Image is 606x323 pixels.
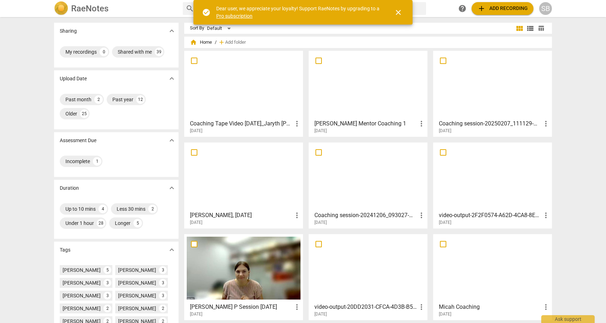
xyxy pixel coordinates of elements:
[538,25,544,32] span: table_chart
[417,211,426,220] span: more_vert
[525,23,536,34] button: List view
[136,95,145,104] div: 12
[215,40,217,45] span: /
[65,205,96,212] div: Up to 10 mins
[542,211,550,220] span: more_vert
[186,4,194,13] span: search
[190,303,293,311] h3: Anne P Session 10/29/24
[190,311,202,317] span: [DATE]
[166,73,177,84] button: Show more
[159,266,167,274] div: 3
[80,109,89,118] div: 25
[187,53,301,134] a: Coaching Tape Video [DATE]_Jaryth [PERSON_NAME][DATE]
[439,303,542,311] h3: Micah Coaching
[314,220,327,226] span: [DATE]
[168,246,176,254] span: expand_more
[314,303,417,311] h3: video-output-20DD2031-CFCA-4D3B-B549-AD3728832125
[477,4,528,13] span: Add recording
[97,219,105,227] div: 28
[103,279,111,287] div: 3
[539,2,552,15] button: SB
[103,292,111,300] div: 3
[526,24,535,33] span: view_list
[311,237,425,317] a: video-output-20DD2031-CFCA-4D3B-B549-AD3728832125[DATE]
[63,279,101,286] div: [PERSON_NAME]
[159,305,167,312] div: 2
[439,211,542,220] h3: video-output-2F2F0574-A62D-4CA8-8EA8-F6EA5772FCC0
[458,4,467,13] span: help
[311,145,425,225] a: Coaching session-20241206_093027-Meeting Recording[DATE]
[314,211,417,220] h3: Coaching session-20241206_093027-Meeting Recording
[99,205,107,213] div: 4
[394,8,403,17] span: close
[515,24,524,33] span: view_module
[166,26,177,36] button: Show more
[155,48,163,56] div: 39
[65,158,90,165] div: Incomplete
[207,23,233,34] div: Default
[541,315,595,323] div: Ask support
[60,75,87,82] p: Upload Date
[168,27,176,35] span: expand_more
[314,311,327,317] span: [DATE]
[103,305,111,312] div: 2
[63,267,101,274] div: [PERSON_NAME]
[115,220,131,227] div: Longer
[100,48,108,56] div: 0
[202,8,211,17] span: check_circle
[168,74,176,83] span: expand_more
[439,119,542,128] h3: Coaching session-20250207_111129-Meeting Recording
[218,39,225,46] span: add
[477,4,486,13] span: add
[54,1,68,16] img: Logo
[168,136,176,145] span: expand_more
[542,303,550,311] span: more_vert
[190,26,204,31] div: Sort By
[118,305,156,312] div: [PERSON_NAME]
[225,40,246,45] span: Add folder
[436,53,549,134] a: Coaching session-20250207_111129-Meeting Recording[DATE]
[439,128,451,134] span: [DATE]
[216,5,381,20] div: Dear user, we appreciate your loyalty! Support RaeNotes by upgrading to a
[536,23,546,34] button: Table view
[190,211,293,220] h3: Marissa, January 2025
[314,128,327,134] span: [DATE]
[190,39,212,46] span: Home
[63,292,101,299] div: [PERSON_NAME]
[65,110,77,117] div: Older
[390,4,407,21] button: Close
[436,237,549,317] a: Micah Coaching[DATE]
[417,303,426,311] span: more_vert
[439,311,451,317] span: [DATE]
[159,292,167,300] div: 3
[159,279,167,287] div: 3
[60,137,96,144] p: Assessment Due
[94,95,103,104] div: 2
[311,53,425,134] a: [PERSON_NAME] Mentor Coaching 1[DATE]
[60,246,70,254] p: Tags
[314,119,417,128] h3: Rick Merizon Mentor Coaching 1
[436,145,549,225] a: video-output-2F2F0574-A62D-4CA8-8EA8-F6EA5772FCC0[DATE]
[71,4,108,14] h2: RaeNotes
[187,145,301,225] a: [PERSON_NAME], [DATE][DATE]
[118,267,156,274] div: [PERSON_NAME]
[472,2,533,15] button: Upload
[60,184,79,192] p: Duration
[216,13,253,19] a: Pro subscription
[65,48,97,55] div: My recordings
[187,237,301,317] a: [PERSON_NAME] P Session [DATE][DATE]
[118,279,156,286] div: [PERSON_NAME]
[65,96,91,103] div: Past month
[148,205,157,213] div: 2
[117,205,145,212] div: Less 30 mins
[103,266,111,274] div: 5
[542,119,550,128] span: more_vert
[166,135,177,146] button: Show more
[168,184,176,192] span: expand_more
[63,305,101,312] div: [PERSON_NAME]
[54,1,177,16] a: LogoRaeNotes
[514,23,525,34] button: Tile view
[60,27,77,35] p: Sharing
[190,128,202,134] span: [DATE]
